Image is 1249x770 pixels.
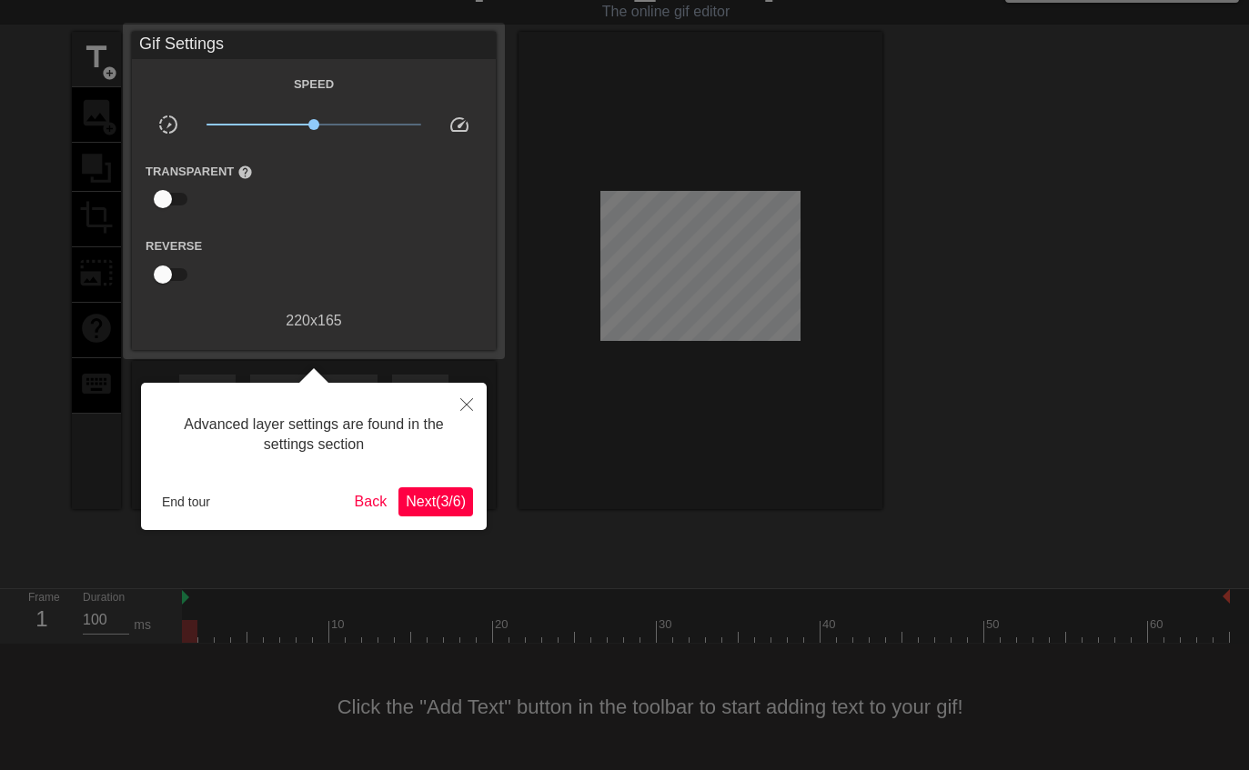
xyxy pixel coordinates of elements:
[398,487,473,516] button: Next
[447,383,487,425] button: Close
[155,488,217,515] button: End tour
[155,396,473,474] div: Advanced layer settings are found in the settings section
[348,487,395,516] button: Back
[406,494,466,509] span: Next ( 3 / 6 )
